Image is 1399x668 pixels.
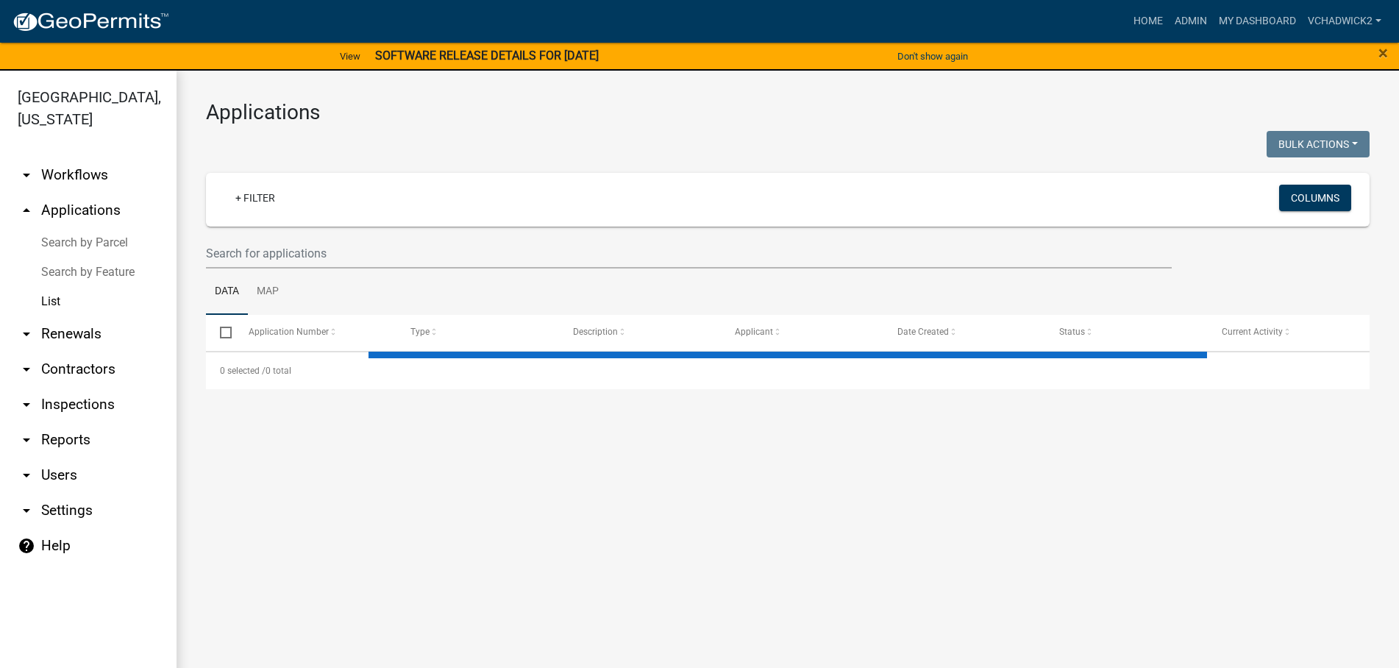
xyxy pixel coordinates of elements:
datatable-header-cell: Type [396,315,559,350]
a: VChadwick2 [1302,7,1387,35]
button: Don't show again [891,44,974,68]
a: Home [1128,7,1169,35]
i: arrow_drop_down [18,396,35,413]
i: arrow_drop_down [18,431,35,449]
datatable-header-cell: Current Activity [1207,315,1370,350]
i: arrow_drop_down [18,325,35,343]
button: Bulk Actions [1267,131,1370,157]
i: help [18,537,35,555]
datatable-header-cell: Applicant [721,315,883,350]
span: Current Activity [1222,327,1283,337]
datatable-header-cell: Status [1045,315,1208,350]
datatable-header-cell: Application Number [234,315,396,350]
strong: SOFTWARE RELEASE DETAILS FOR [DATE] [375,49,599,63]
i: arrow_drop_down [18,466,35,484]
span: Description [573,327,618,337]
i: arrow_drop_up [18,202,35,219]
i: arrow_drop_down [18,166,35,184]
a: My Dashboard [1213,7,1302,35]
a: Data [206,269,248,316]
span: Status [1059,327,1085,337]
datatable-header-cell: Select [206,315,234,350]
a: View [334,44,366,68]
a: Map [248,269,288,316]
a: Admin [1169,7,1213,35]
a: + Filter [224,185,287,211]
datatable-header-cell: Date Created [883,315,1045,350]
div: 0 total [206,352,1370,389]
span: Date Created [897,327,949,337]
datatable-header-cell: Description [558,315,721,350]
span: × [1378,43,1388,63]
i: arrow_drop_down [18,502,35,519]
span: 0 selected / [220,366,266,376]
input: Search for applications [206,238,1172,269]
button: Columns [1279,185,1351,211]
span: Applicant [735,327,773,337]
h3: Applications [206,100,1370,125]
i: arrow_drop_down [18,360,35,378]
button: Close [1378,44,1388,62]
span: Type [410,327,430,337]
span: Application Number [249,327,329,337]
